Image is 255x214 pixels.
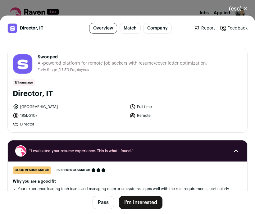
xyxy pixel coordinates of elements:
li: Full time [130,104,243,110]
a: Match [120,23,141,34]
span: 11-50 Employees [60,68,89,72]
button: I'm Interested [119,196,162,209]
li: Early Stage [38,68,58,72]
li: Director [13,121,126,127]
span: “I evaluated your resume experience. This is what I found.” [29,148,226,153]
img: 30240473f3c23b020444354838c4c184dba8df0c7c09d3e3c7b5698c5f01c043.jpg [8,24,17,33]
span: Preferences match [57,167,90,173]
li: [GEOGRAPHIC_DATA] [13,104,126,110]
span: Swooped [38,54,207,60]
img: 30240473f3c23b020444354838c4c184dba8df0c7c09d3e3c7b5698c5f01c043.jpg [13,54,32,74]
div: good resume match [13,166,51,174]
li: / [58,68,89,72]
li: 185k-210k [13,112,126,119]
li: Remote [130,112,243,119]
span: Director, IT [20,25,43,31]
button: Close modal [221,2,255,16]
a: Company [143,23,172,34]
h2: Why you are a good fit [13,179,242,184]
button: Pass [93,196,114,209]
h1: Director, IT [13,89,242,99]
a: Report [194,25,215,31]
a: Feedback [220,25,248,31]
li: Your experience leading tech teams and managing enterprise systems aligns well with the role requ... [18,186,237,196]
a: Overview [89,23,117,34]
span: 17 hours ago [13,79,35,86]
span: AI-powered platform for remote job seekers with resume/cover letter optimization. [38,60,207,66]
